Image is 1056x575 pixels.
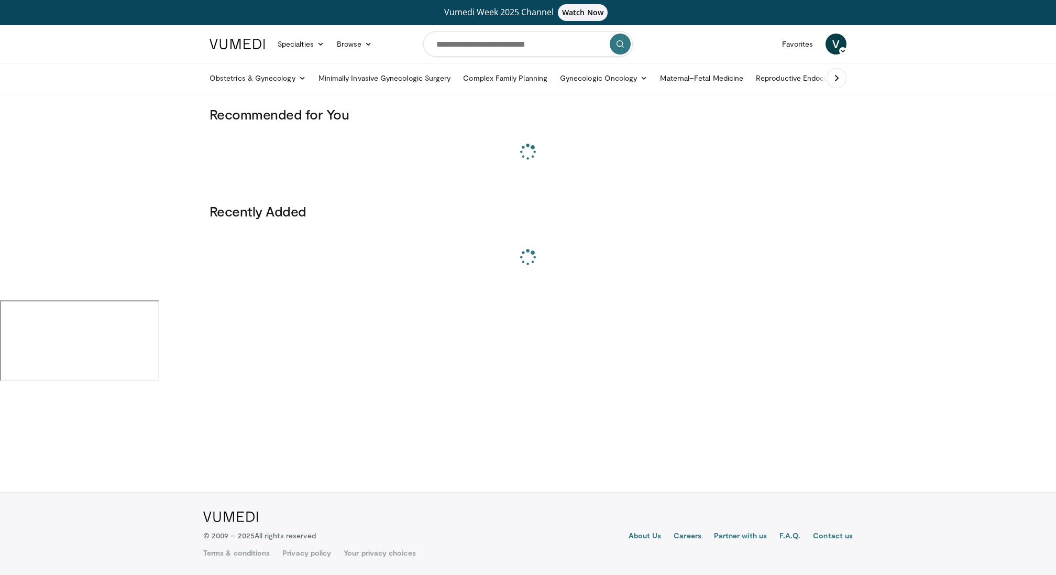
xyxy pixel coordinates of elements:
a: Terms & conditions [203,548,270,558]
a: V [826,34,846,55]
a: Browse [331,34,379,55]
input: Search topics, interventions [423,31,633,57]
a: Your privacy choices [344,548,415,558]
img: VuMedi Logo [203,512,258,522]
a: Gynecologic Oncology [554,68,654,89]
a: Vumedi Week 2025 ChannelWatch Now [211,4,845,21]
p: © 2009 – 2025 [203,530,316,541]
h3: Recently Added [210,203,846,220]
span: Watch Now [558,4,608,21]
a: F.A.Q. [779,530,800,543]
a: Minimally Invasive Gynecologic Surgery [312,68,457,89]
a: Partner with us [714,530,767,543]
a: Obstetrics & Gynecology [203,68,312,89]
a: Complex Family Planning [457,68,554,89]
a: Maternal–Fetal Medicine [654,68,750,89]
h3: Recommended for You [210,106,846,123]
img: VuMedi Logo [210,39,265,49]
span: All rights reserved [255,531,316,540]
a: Contact us [813,530,853,543]
a: Specialties [271,34,331,55]
a: Reproductive Endocrinology & [MEDICAL_DATA] [750,68,925,89]
a: Privacy policy [282,548,331,558]
a: Favorites [776,34,819,55]
a: Careers [674,530,701,543]
a: About Us [629,530,662,543]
